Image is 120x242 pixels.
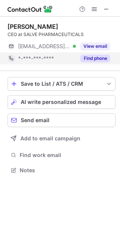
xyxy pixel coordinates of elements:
button: save-profile-one-click [8,77,115,91]
img: ContactOut v5.3.10 [8,5,53,14]
div: [PERSON_NAME] [8,23,58,30]
button: Send email [8,113,115,127]
span: [EMAIL_ADDRESS][DOMAIN_NAME] [18,43,70,50]
span: AI write personalized message [21,99,101,105]
div: CEO at SALVE PHARMACEUTICALS [8,31,115,38]
button: Add to email campaign [8,132,115,145]
span: Notes [20,167,112,174]
span: Send email [21,117,49,123]
button: Find work email [8,150,115,160]
div: Save to List / ATS / CRM [21,81,102,87]
button: Reveal Button [80,55,110,62]
span: Find work email [20,152,112,159]
button: AI write personalized message [8,95,115,109]
span: Add to email campaign [20,135,80,141]
button: Notes [8,165,115,176]
button: Reveal Button [80,42,110,50]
